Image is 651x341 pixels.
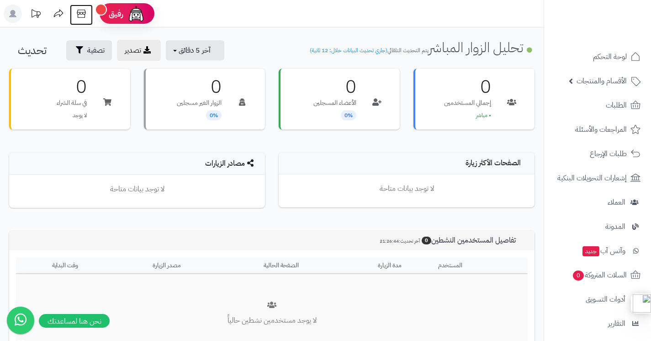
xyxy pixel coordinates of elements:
h3: 0 [444,78,491,96]
span: الطلبات [606,99,627,112]
span: الأقسام والمنتجات [577,75,627,87]
span: طلبات الإرجاع [590,147,627,160]
button: تصفية [66,40,112,60]
span: 21:26:44 [380,238,399,244]
span: (جاري تحديث البيانات خلال: 12 ثانية) [310,46,387,54]
span: لوحة التحكم [593,50,627,63]
th: الصفحة الحالية [218,258,344,275]
span: تصفية [87,45,105,56]
th: وقت البداية [16,258,115,275]
span: رفيق [109,8,123,19]
p: لا توجد بيانات متاحة [18,184,256,195]
a: تصدير [117,40,161,61]
h4: مصادر الزيارات [18,159,256,168]
small: آخر تحديث: [380,238,420,244]
h1: تحليل الزوار المباشر [310,40,535,55]
a: أدوات التسويق [550,288,646,310]
p: إجمالي المستخدمين [444,98,491,108]
p: الزوار الغير مسجلين [177,98,222,108]
a: المراجعات والأسئلة [550,119,646,141]
span: 0 [573,271,584,281]
th: المستخدم [434,258,528,275]
span: السلات المتروكة [572,269,627,281]
span: تحديث [18,42,47,59]
a: وآتس آبجديد [550,240,646,262]
span: المراجعات والأسئلة [575,123,627,136]
h3: 0 [177,78,222,96]
th: مصدر الزيارة [115,258,219,275]
a: الطلبات [550,94,646,116]
a: طلبات الإرجاع [550,143,646,165]
h3: تفاصيل المستخدمين النشطين [373,236,528,245]
a: إشعارات التحويلات البنكية [550,167,646,189]
span: أدوات التسويق [586,293,625,306]
span: 0% [341,110,356,120]
a: التقارير [550,313,646,335]
a: السلات المتروكة0 [550,264,646,286]
span: جديد [582,246,599,256]
span: لا يوجد [73,111,87,119]
p: في سلة الشراء [57,98,87,108]
span: التقارير [608,317,625,330]
span: 0 [422,237,431,244]
p: لا توجد بيانات متاحة [288,184,525,194]
p: لا يوجد مستخدمين نشطين حالياً [38,315,506,326]
a: تحديثات المنصة [24,5,47,25]
span: 0% [206,110,222,120]
p: الأعضاء المسجلين [313,98,356,108]
a: لوحة التحكم [550,46,646,68]
h3: 0 [313,78,356,96]
h4: الصفحات الأكثر زيارة [288,159,525,168]
span: إشعارات التحويلات البنكية [557,172,627,184]
a: المدونة [550,216,646,238]
span: المدونة [605,220,625,233]
a: العملاء [550,191,646,213]
span: آخر 5 دقائق [179,45,211,56]
button: آخر 5 دقائق [166,40,224,60]
th: مدة الزيارة [344,258,434,275]
span: • مباشر [476,111,491,119]
button: تحديث [11,40,61,60]
small: يتم التحديث التلقائي [310,46,429,54]
span: وآتس آب [582,244,625,257]
h3: 0 [57,78,87,96]
img: ai-face.png [127,5,145,23]
span: العملاء [608,196,625,209]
